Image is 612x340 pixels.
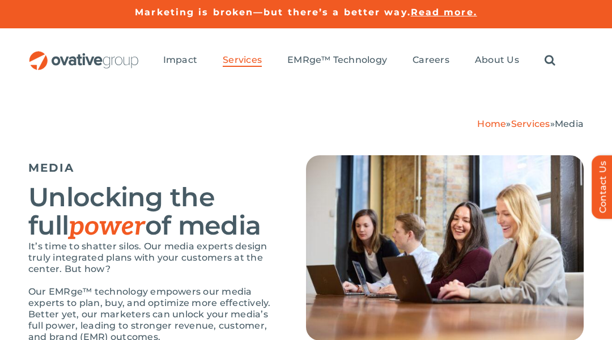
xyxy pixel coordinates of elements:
[545,54,555,67] a: Search
[223,54,262,66] span: Services
[477,118,584,129] span: » »
[163,54,197,66] span: Impact
[28,161,278,175] h5: MEDIA
[28,50,139,61] a: OG_Full_horizontal_RGB
[555,118,584,129] span: Media
[475,54,519,66] span: About Us
[511,118,550,129] a: Services
[69,211,145,243] em: power
[287,54,387,67] a: EMRge™ Technology
[413,54,449,66] span: Careers
[163,54,197,67] a: Impact
[135,7,411,18] a: Marketing is broken—but there’s a better way.
[28,241,278,275] p: It’s time to shatter silos. Our media experts design truly integrated plans with your customers a...
[475,54,519,67] a: About Us
[287,54,387,66] span: EMRge™ Technology
[477,118,506,129] a: Home
[28,183,278,241] h2: Unlocking the full of media
[413,54,449,67] a: Careers
[411,7,477,18] a: Read more.
[163,42,555,79] nav: Menu
[223,54,262,67] a: Services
